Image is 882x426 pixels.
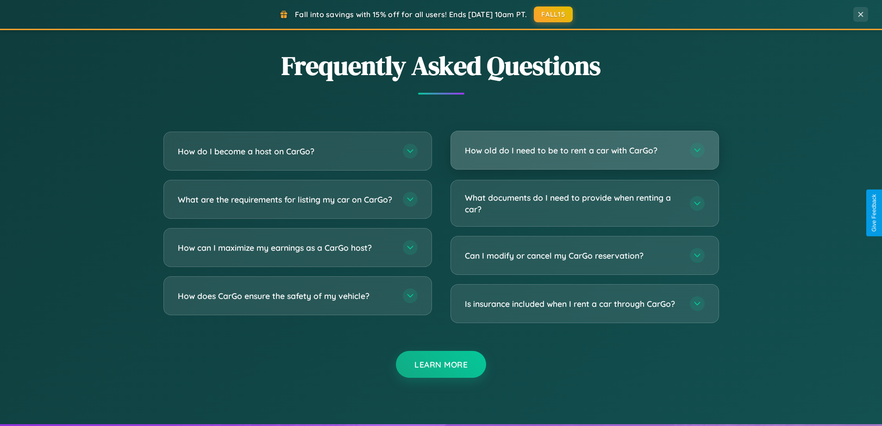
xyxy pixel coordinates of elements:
button: FALL15 [534,6,573,22]
span: Fall into savings with 15% off for all users! Ends [DATE] 10am PT. [295,10,527,19]
h3: How do I become a host on CarGo? [178,146,394,157]
h3: Is insurance included when I rent a car through CarGo? [465,298,681,310]
h3: How does CarGo ensure the safety of my vehicle? [178,290,394,302]
div: Give Feedback [871,194,877,232]
h3: What are the requirements for listing my car on CarGo? [178,194,394,205]
h3: How can I maximize my earnings as a CarGo host? [178,242,394,254]
h2: Frequently Asked Questions [163,48,719,83]
h3: Can I modify or cancel my CarGo reservation? [465,250,681,261]
h3: What documents do I need to provide when renting a car? [465,192,681,215]
h3: How old do I need to be to rent a car with CarGo? [465,145,681,156]
button: Learn More [396,351,486,378]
